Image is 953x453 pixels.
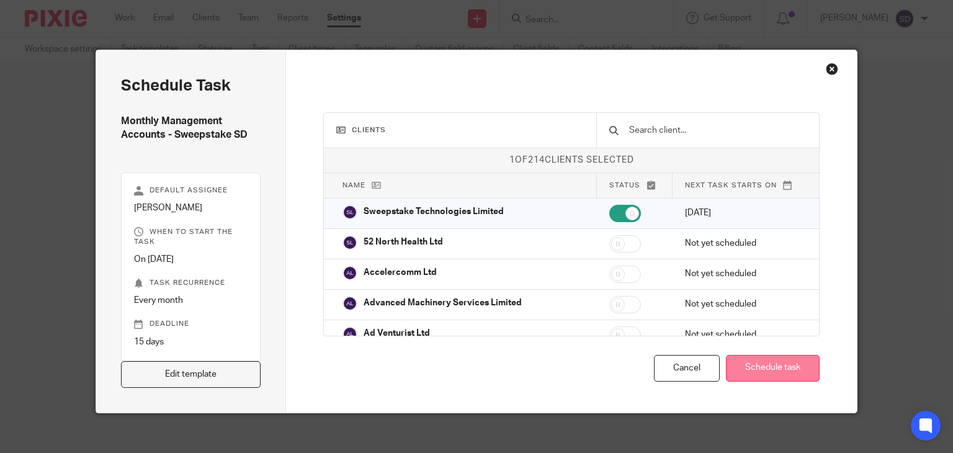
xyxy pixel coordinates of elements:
[685,328,801,341] p: Not yet scheduled
[609,180,660,191] p: Status
[726,355,820,382] button: Schedule task
[342,326,357,341] img: svg%3E
[364,205,504,218] p: Sweepstake Technologies Limited
[342,205,357,220] img: svg%3E
[364,327,430,339] p: Ad Venturist Ltd
[342,235,357,250] img: svg%3E
[628,123,807,137] input: Search client...
[121,115,261,141] h4: Monthly Management Accounts - Sweepstake SD
[134,294,248,307] p: Every month
[324,154,819,166] p: of clients selected
[134,227,248,247] p: When to start the task
[134,278,248,288] p: Task recurrence
[685,267,801,280] p: Not yet scheduled
[336,125,584,135] h3: Clients
[685,237,801,249] p: Not yet scheduled
[342,296,357,311] img: svg%3E
[528,156,545,164] span: 214
[134,202,248,214] p: [PERSON_NAME]
[685,207,801,219] p: [DATE]
[134,319,248,329] p: Deadline
[364,266,437,279] p: Accelercomm Ltd
[134,186,248,195] p: Default assignee
[654,355,720,382] div: Cancel
[342,180,584,191] p: Name
[342,266,357,280] img: svg%3E
[826,63,838,75] div: Close this dialog window
[685,298,801,310] p: Not yet scheduled
[134,253,248,266] p: On [DATE]
[364,297,522,309] p: Advanced Machinery Services Limited
[121,361,261,388] a: Edit template
[121,75,261,96] h2: Schedule task
[685,180,801,191] p: Next task starts on
[509,156,515,164] span: 1
[134,336,248,348] p: 15 days
[364,236,443,248] p: 52 North Health Ltd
